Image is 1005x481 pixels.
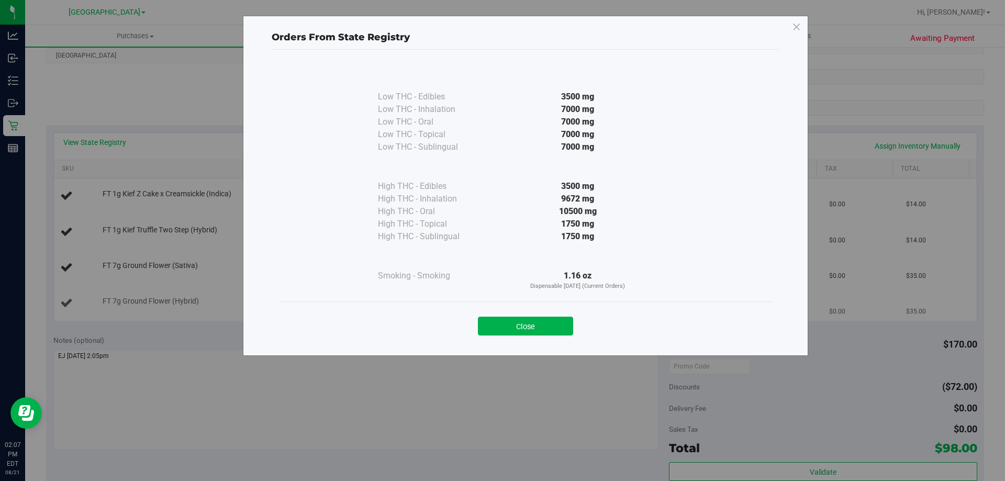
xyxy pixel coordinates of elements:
[378,103,483,116] div: Low THC - Inhalation
[378,205,483,218] div: High THC - Oral
[378,91,483,103] div: Low THC - Edibles
[10,397,42,429] iframe: Resource center
[483,103,673,116] div: 7000 mg
[483,282,673,291] p: Dispensable [DATE] (Current Orders)
[378,141,483,153] div: Low THC - Sublingual
[478,317,573,335] button: Close
[378,230,483,243] div: High THC - Sublingual
[378,180,483,193] div: High THC - Edibles
[378,270,483,282] div: Smoking - Smoking
[483,193,673,205] div: 9672 mg
[483,128,673,141] div: 7000 mg
[483,180,673,193] div: 3500 mg
[378,116,483,128] div: Low THC - Oral
[483,270,673,291] div: 1.16 oz
[483,116,673,128] div: 7000 mg
[378,128,483,141] div: Low THC - Topical
[378,218,483,230] div: High THC - Topical
[483,205,673,218] div: 10500 mg
[483,141,673,153] div: 7000 mg
[378,193,483,205] div: High THC - Inhalation
[272,31,410,43] span: Orders From State Registry
[483,230,673,243] div: 1750 mg
[483,218,673,230] div: 1750 mg
[483,91,673,103] div: 3500 mg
